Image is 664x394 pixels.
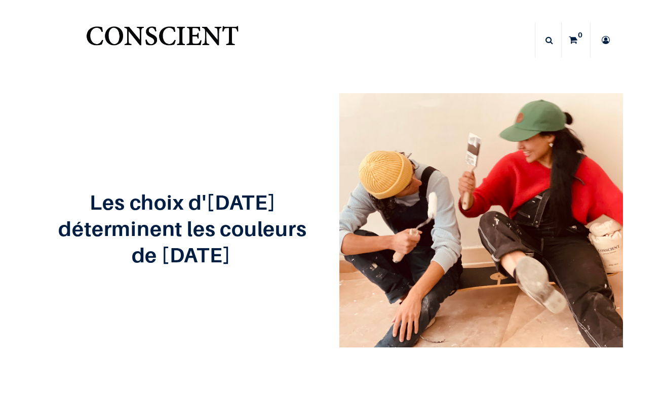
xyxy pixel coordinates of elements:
[575,30,585,40] sup: 0
[84,20,241,60] a: Logo of Conscient
[562,22,590,58] a: 0
[41,244,325,266] h2: de [DATE]
[41,217,325,240] h2: déterminent les couleurs
[84,20,241,60] img: Conscient
[41,191,325,213] h2: Les choix d'[DATE]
